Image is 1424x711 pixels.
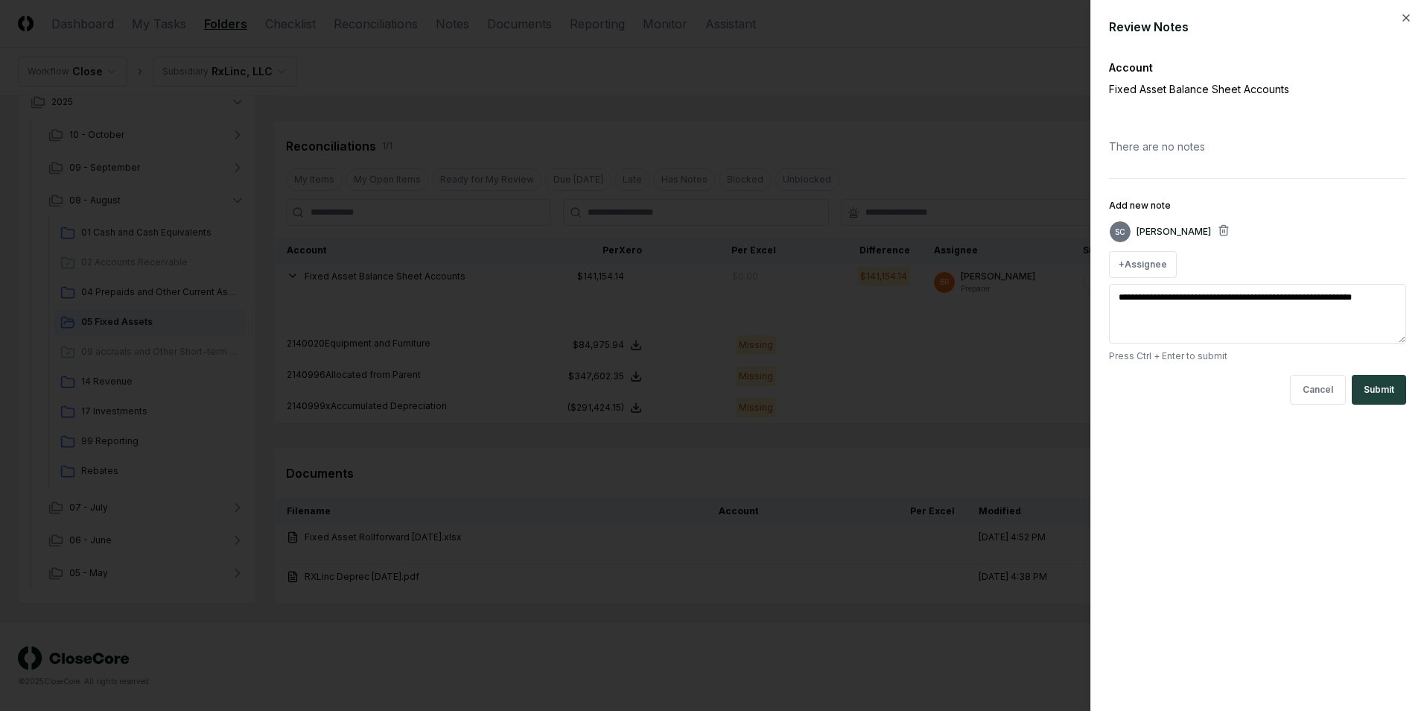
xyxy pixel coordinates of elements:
[1109,60,1406,75] div: Account
[1115,227,1125,238] span: SC
[1109,251,1177,278] button: +Assignee
[1137,225,1211,238] p: [PERSON_NAME]
[1290,375,1346,405] button: Cancel
[1109,350,1406,363] p: Press Ctrl + Enter to submit
[1109,200,1171,211] label: Add new note
[1109,18,1406,36] div: Review Notes
[1109,81,1355,97] p: Fixed Asset Balance Sheet Accounts
[1352,375,1406,405] button: Submit
[1109,127,1406,166] div: There are no notes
